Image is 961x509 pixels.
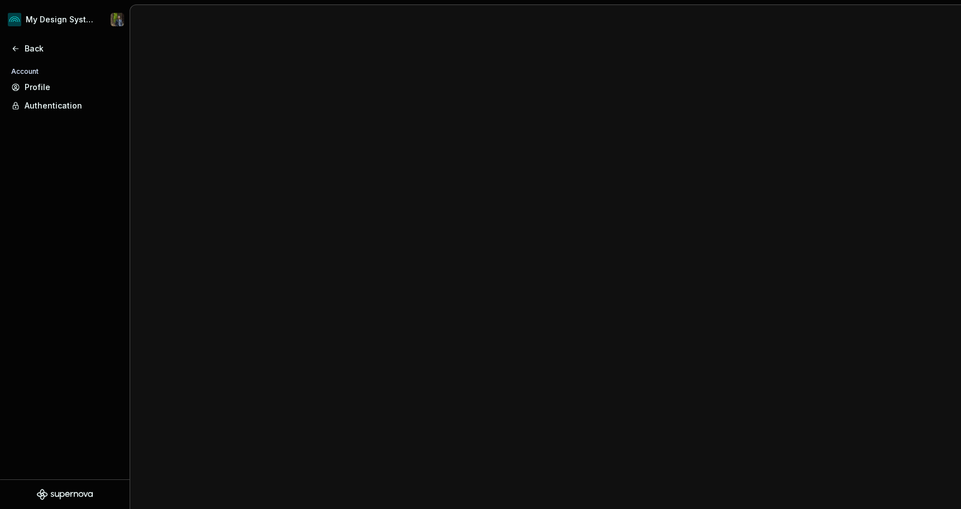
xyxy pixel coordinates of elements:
[26,14,97,25] div: My Design System
[7,65,43,78] div: Account
[2,7,127,32] button: My Design SystemSimon Désilets
[111,13,124,26] img: Simon Désilets
[7,78,123,96] a: Profile
[7,97,123,115] a: Authentication
[8,13,21,26] img: 418c6d47-6da6-4103-8b13-b5999f8989a1.png
[25,43,118,54] div: Back
[7,40,123,58] a: Back
[25,100,118,111] div: Authentication
[37,489,93,500] svg: Supernova Logo
[25,82,118,93] div: Profile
